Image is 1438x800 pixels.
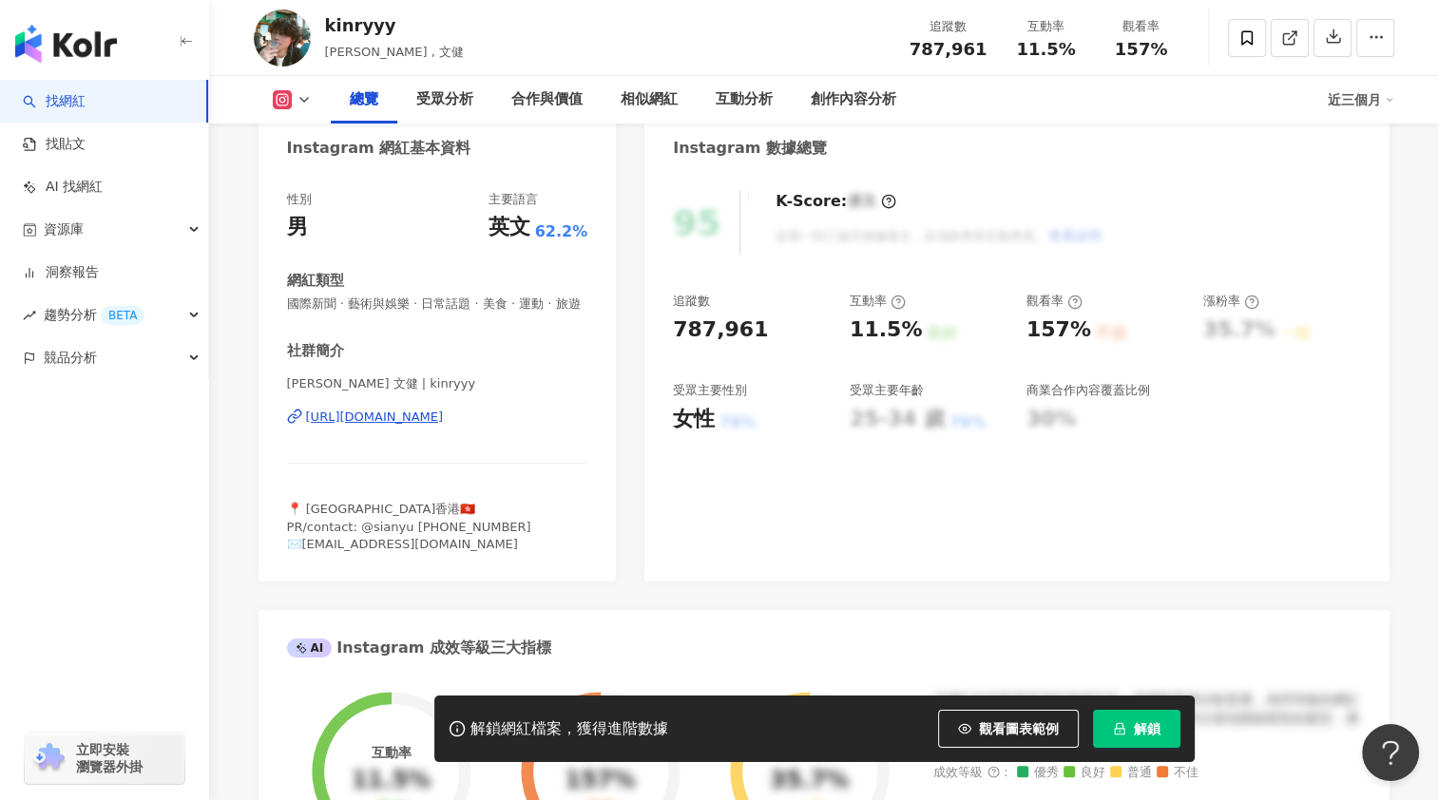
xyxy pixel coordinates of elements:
[776,191,896,212] div: K-Score :
[23,92,86,111] a: search找網紅
[938,710,1079,748] button: 觀看圖表範例
[1016,40,1075,59] span: 11.5%
[511,88,583,111] div: 合作與價值
[23,263,99,282] a: 洞察報告
[1110,766,1152,780] span: 普通
[1328,85,1394,115] div: 近三個月
[101,306,144,325] div: BETA
[1010,17,1083,36] div: 互動率
[850,293,906,310] div: 互動率
[1157,766,1198,780] span: 不佳
[621,88,678,111] div: 相似網紅
[306,409,444,426] div: [URL][DOMAIN_NAME]
[673,293,710,310] div: 追蹤數
[1064,766,1105,780] span: 良好
[254,10,311,67] img: KOL Avatar
[287,638,333,657] div: AI
[673,138,827,159] div: Instagram 數據總覽
[23,178,103,197] a: AI 找網紅
[1203,293,1259,310] div: 漲粉率
[910,17,987,36] div: 追蹤數
[287,375,588,392] span: [PERSON_NAME] 文健 | kinryyy
[287,213,308,242] div: 男
[716,88,773,111] div: 互動分析
[287,409,588,426] a: [URL][DOMAIN_NAME]
[673,315,768,345] div: 787,961
[673,382,747,399] div: 受眾主要性別
[1093,710,1180,748] button: 解鎖
[325,13,464,37] div: kinryyy
[287,138,471,159] div: Instagram 網紅基本資料
[850,382,924,399] div: 受眾主要年齡
[76,741,143,775] span: 立即安裝 瀏覽器外掛
[850,315,922,345] div: 11.5%
[44,294,144,336] span: 趨勢分析
[350,88,378,111] div: 總覽
[1026,293,1083,310] div: 觀看率
[535,221,588,242] span: 62.2%
[44,336,97,379] span: 競品分析
[565,768,635,794] div: 157%
[15,25,117,63] img: logo
[287,295,588,313] span: 國際新聞 · 藝術與娛樂 · 日常話題 · 美食 · 運動 · 旅遊
[1026,382,1150,399] div: 商業合作內容覆蓋比例
[1017,766,1059,780] span: 優秀
[933,691,1361,747] div: 該網紅的互動率和漲粉率都不錯，唯獨觀看率比較普通，為同等級的網紅的中低等級，效果不一定會好，但仍然建議可以發包開箱類型的案型，應該會比較有成效！
[287,502,531,550] span: 📍 [GEOGRAPHIC_DATA]香港🇭🇰 PR/contact: @sianyu [PHONE_NUMBER] ✉️[EMAIL_ADDRESS][DOMAIN_NAME]
[933,766,1361,780] div: 成效等級 ：
[910,39,987,59] span: 787,961
[470,719,668,739] div: 解鎖網紅檔案，獲得進階數據
[673,405,715,434] div: 女性
[1115,40,1168,59] span: 157%
[325,45,464,59] span: [PERSON_NAME] , 文健
[489,191,538,208] div: 主要語言
[770,768,849,794] div: 35.7%
[23,309,36,322] span: rise
[44,208,84,251] span: 資源庫
[25,733,184,784] a: chrome extension立即安裝 瀏覽器外掛
[23,135,86,154] a: 找貼文
[979,721,1059,736] span: 觀看圖表範例
[811,88,896,111] div: 創作內容分析
[1105,17,1178,36] div: 觀看率
[287,638,551,658] div: Instagram 成效等級三大指標
[287,191,312,208] div: 性別
[1113,722,1126,735] span: lock
[287,271,344,291] div: 網紅類型
[416,88,473,111] div: 受眾分析
[30,743,67,773] img: chrome extension
[489,213,530,242] div: 英文
[1134,721,1160,736] span: 解鎖
[1026,315,1091,345] div: 157%
[352,768,431,794] div: 11.5%
[287,341,344,361] div: 社群簡介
